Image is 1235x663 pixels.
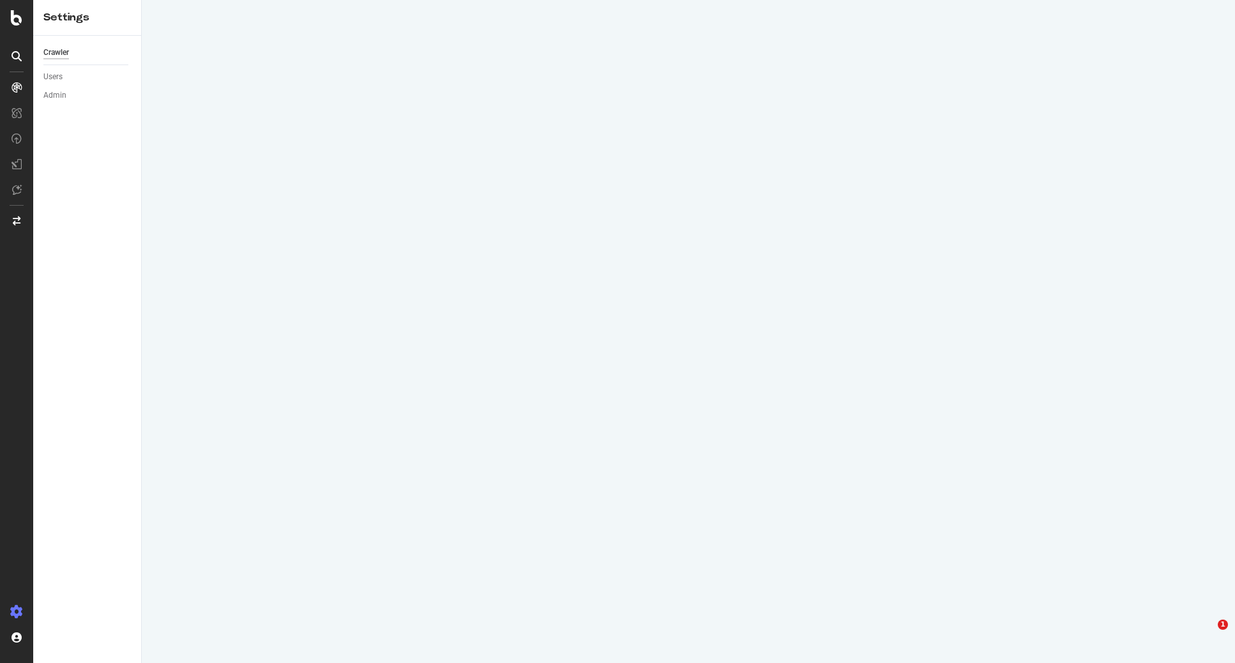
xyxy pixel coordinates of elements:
div: Crawler [43,46,69,59]
div: Users [43,70,63,84]
div: Settings [43,10,131,25]
span: 1 [1218,620,1228,630]
a: Users [43,70,132,84]
div: Admin [43,89,66,102]
iframe: Intercom live chat [1192,620,1222,650]
a: Crawler [43,46,132,59]
a: Admin [43,89,132,102]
